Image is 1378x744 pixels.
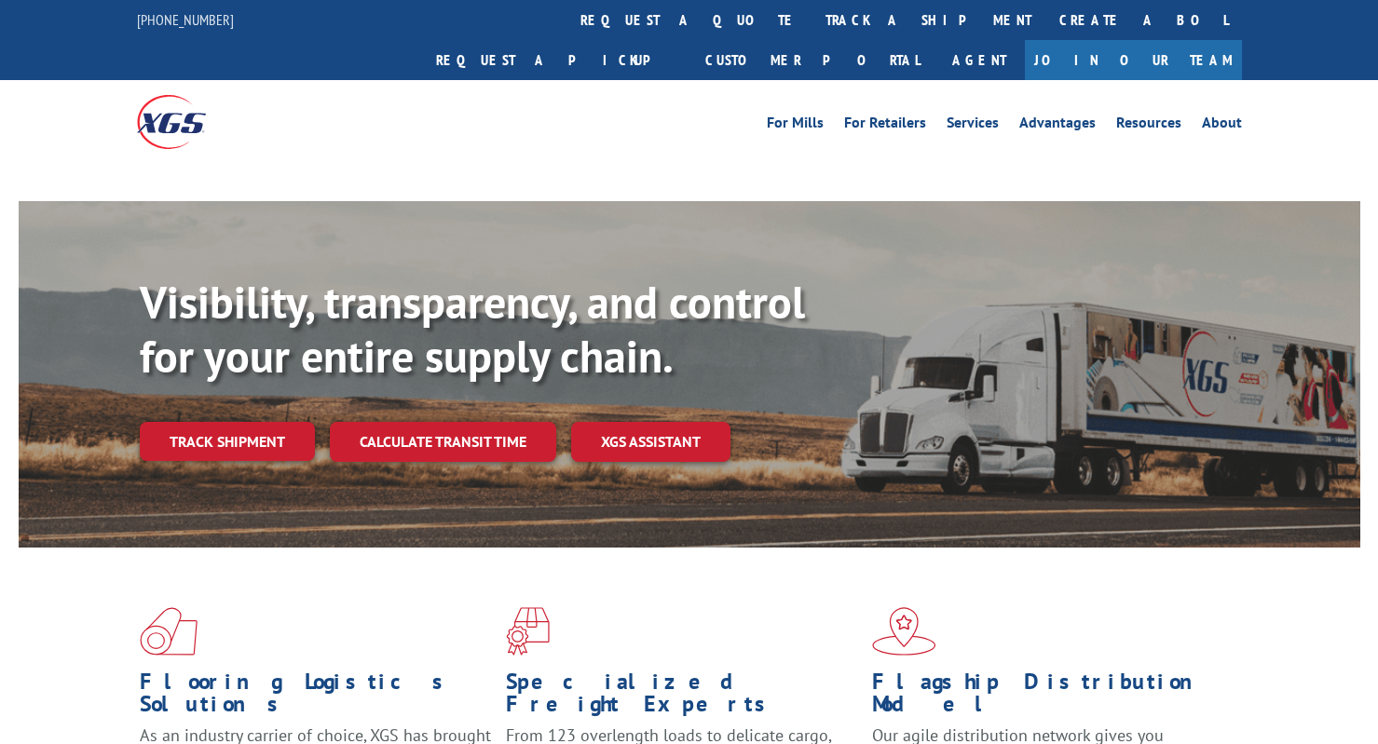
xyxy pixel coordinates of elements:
a: About [1202,115,1242,136]
a: [PHONE_NUMBER] [137,10,234,29]
h1: Flooring Logistics Solutions [140,670,492,724]
h1: Flagship Distribution Model [872,670,1224,724]
img: xgs-icon-flagship-distribution-model-red [872,607,936,656]
a: Advantages [1019,115,1096,136]
a: Request a pickup [422,40,691,80]
a: Agent [934,40,1025,80]
a: For Mills [767,115,824,136]
a: Customer Portal [691,40,934,80]
a: Resources [1116,115,1181,136]
a: Calculate transit time [330,422,556,462]
h1: Specialized Freight Experts [506,670,858,724]
a: Join Our Team [1025,40,1242,80]
a: For Retailers [844,115,926,136]
b: Visibility, transparency, and control for your entire supply chain. [140,273,805,385]
img: xgs-icon-total-supply-chain-intelligence-red [140,607,198,656]
a: Track shipment [140,422,315,461]
img: xgs-icon-focused-on-flooring-red [506,607,550,656]
a: Services [947,115,999,136]
a: XGS ASSISTANT [571,422,730,462]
